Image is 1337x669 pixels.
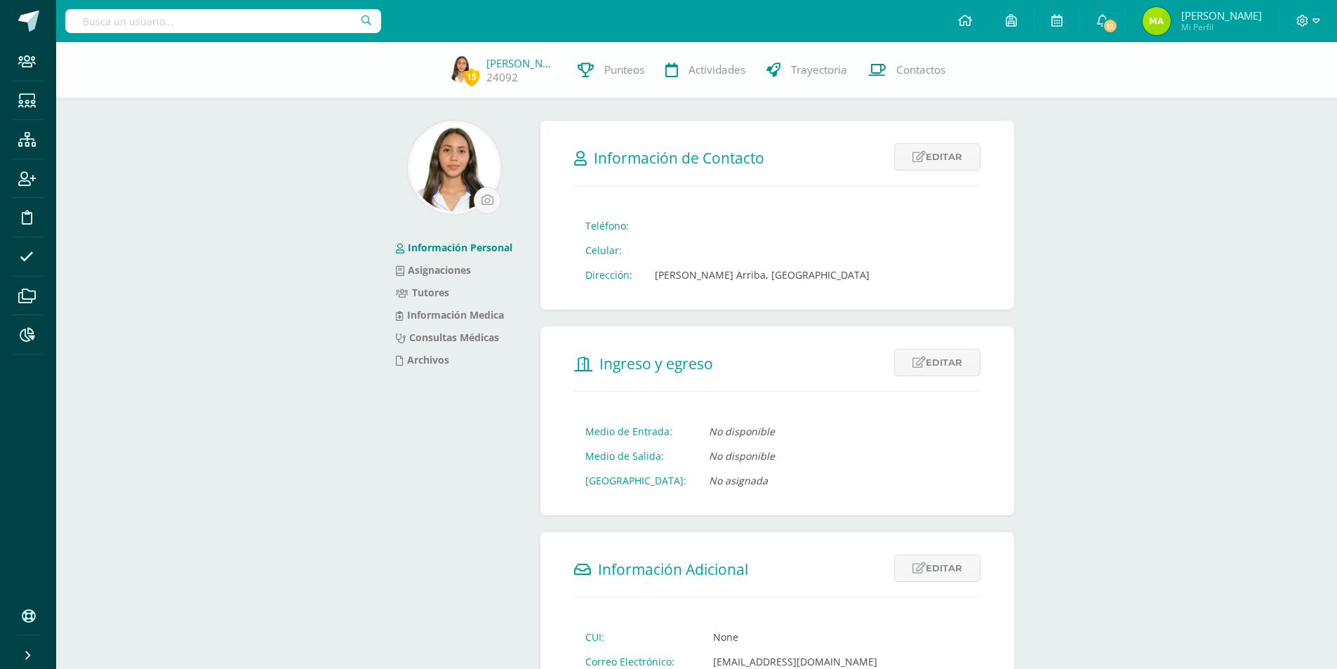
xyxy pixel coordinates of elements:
[396,263,471,277] a: Asignaciones
[709,449,775,463] i: No disponible
[396,241,512,254] a: Información Personal
[604,62,644,77] span: Punteos
[396,331,499,344] a: Consultas Médicas
[1181,8,1262,22] span: [PERSON_NAME]
[567,42,655,98] a: Punteos
[598,559,748,579] span: Información Adicional
[574,625,702,649] td: CUI:
[464,68,479,86] span: 15
[594,148,764,168] span: Información de Contacto
[1143,7,1171,35] img: 6b1e82ac4bc77c91773989d943013bd5.png
[896,62,945,77] span: Contactos
[1103,18,1118,34] span: 12
[756,42,858,98] a: Trayectoria
[1181,21,1262,33] span: Mi Perfil
[894,349,980,376] a: Editar
[702,625,889,649] td: None
[396,353,449,366] a: Archivos
[486,56,557,70] a: [PERSON_NAME]
[858,42,956,98] a: Contactos
[599,354,713,373] span: Ingreso y egreso
[574,419,698,444] td: Medio de Entrada:
[689,62,745,77] span: Actividades
[396,308,504,322] a: Información Medica
[396,286,449,299] a: Tutores
[411,124,498,211] img: 2700dd8fef557d126bcc6136890f5992.png
[574,238,644,263] td: Celular:
[574,444,698,468] td: Medio de Salida:
[65,9,381,33] input: Busca un usuario...
[574,263,644,287] td: Dirección:
[574,213,644,238] td: Teléfono:
[486,70,518,85] a: 24092
[894,143,980,171] a: Editar
[894,555,980,582] a: Editar
[644,263,881,287] td: [PERSON_NAME] Arriba, [GEOGRAPHIC_DATA]
[655,42,756,98] a: Actividades
[709,474,768,487] i: No asignada
[448,55,476,83] img: b748d445de11c12d5b2a0cb4e10c1f37.png
[791,62,847,77] span: Trayectoria
[574,468,698,493] td: [GEOGRAPHIC_DATA]:
[709,425,775,438] i: No disponible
